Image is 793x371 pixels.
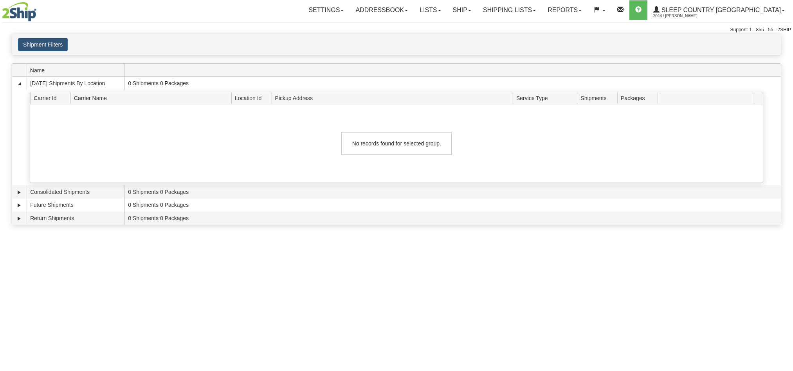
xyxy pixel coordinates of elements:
td: Return Shipments [27,211,124,225]
td: Future Shipments [27,199,124,212]
td: 0 Shipments 0 Packages [124,211,781,225]
a: Lists [414,0,447,20]
td: 0 Shipments 0 Packages [124,77,781,90]
span: 2044 / [PERSON_NAME] [653,12,712,20]
a: Sleep Country [GEOGRAPHIC_DATA] 2044 / [PERSON_NAME] [647,0,791,20]
a: Settings [303,0,350,20]
a: Collapse [15,80,23,88]
a: Addressbook [350,0,414,20]
a: Expand [15,188,23,196]
span: Shipments [580,92,617,104]
button: Shipment Filters [18,38,68,51]
a: Reports [542,0,588,20]
span: Location Id [235,92,272,104]
td: 0 Shipments 0 Packages [124,185,781,199]
span: Service Type [516,92,577,104]
span: Name [30,64,124,76]
img: logo2044.jpg [2,2,36,22]
a: Expand [15,201,23,209]
td: [DATE] Shipments By Location [27,77,124,90]
span: Packages [621,92,658,104]
div: No records found for selected group. [341,132,452,155]
span: Carrier Id [34,92,70,104]
div: Support: 1 - 855 - 55 - 2SHIP [2,27,791,33]
a: Expand [15,215,23,222]
td: 0 Shipments 0 Packages [124,199,781,212]
span: Carrier Name [74,92,231,104]
span: Sleep Country [GEOGRAPHIC_DATA] [660,7,781,13]
a: Shipping lists [477,0,542,20]
a: Ship [447,0,477,20]
td: Consolidated Shipments [27,185,124,199]
span: Pickup Address [275,92,513,104]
